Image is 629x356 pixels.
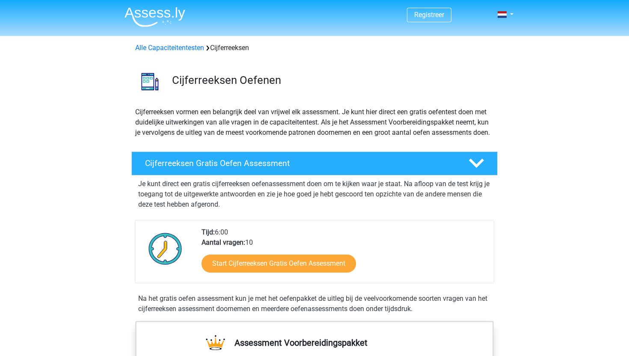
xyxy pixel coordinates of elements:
p: Je kunt direct een gratis cijferreeksen oefenassessment doen om te kijken waar je staat. Na afloo... [138,179,491,210]
h3: Cijferreeksen Oefenen [172,74,491,87]
p: Cijferreeksen vormen een belangrijk deel van vrijwel elk assessment. Je kunt hier direct een grat... [135,107,494,138]
h4: Cijferreeksen Gratis Oefen Assessment [145,158,455,168]
img: Assessly [125,7,185,27]
a: Start Cijferreeksen Gratis Oefen Assessment [202,255,356,273]
a: Cijferreeksen Gratis Oefen Assessment [128,151,501,175]
b: Tijd: [202,228,215,236]
a: Alle Capaciteitentesten [135,44,204,52]
b: Aantal vragen: [202,238,245,246]
div: 6:00 10 [195,227,493,283]
img: cijferreeksen [132,63,168,100]
a: Registreer [414,11,444,19]
img: Klok [144,227,187,270]
div: Na het gratis oefen assessment kun je met het oefenpakket de uitleg bij de veelvoorkomende soorte... [135,294,494,314]
div: Cijferreeksen [132,43,497,53]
